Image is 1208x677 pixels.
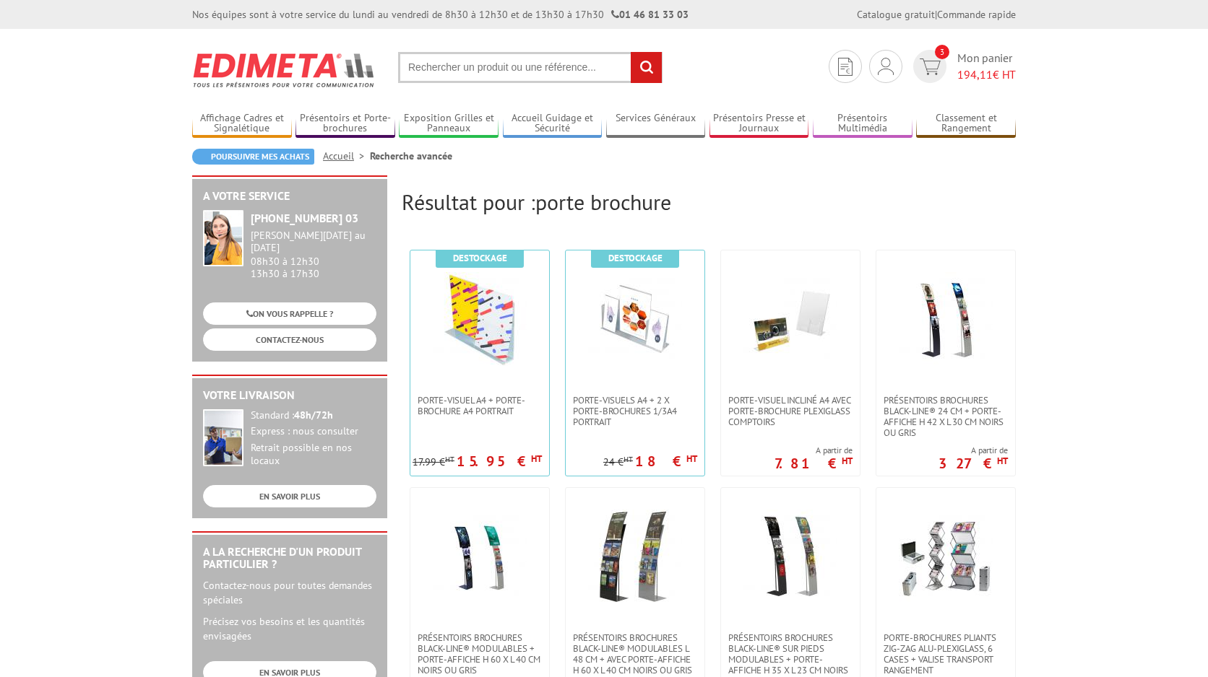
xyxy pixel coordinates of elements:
span: Porte-Brochures pliants ZIG-ZAG Alu-Plexiglass, 6 cases + valise transport rangement [884,632,1008,676]
span: porte brochure [535,188,671,216]
img: Présentoirs brochures Black-Line® modulables L 48 cm + avec porte-affiche H 60 x L 40 cm Noirs ou... [588,510,682,603]
span: 3 [935,45,949,59]
img: Porte-Visuel A4 + Porte-brochure A4 portrait [433,272,527,366]
div: 08h30 à 12h30 13h30 à 17h30 [251,230,376,279]
li: Recherche avancée [370,149,452,163]
a: Porte-visuel incliné A4 avec porte-brochure plexiglass comptoirs [721,395,860,427]
span: Porte-visuel incliné A4 avec porte-brochure plexiglass comptoirs [728,395,853,427]
img: Présentoirs brochures Black-Line® sur pieds modulables + porte-affiche H 35 x L 23 cm Noirs ou Gris [743,510,837,603]
img: devis rapide [920,58,941,75]
span: Porte-Visuel A4 + Porte-brochure A4 portrait [418,395,542,416]
strong: 48h/72h [294,409,333,422]
p: 7.81 € [775,459,853,468]
span: Présentoirs brochures Black-Line® modulables L 48 cm + avec porte-affiche H 60 x L 40 cm Noirs ou... [573,632,697,676]
div: Standard : [251,409,376,422]
input: rechercher [631,52,662,83]
span: 194,11 [957,67,993,82]
span: € HT [957,66,1016,83]
a: Présentoirs brochures Black-Line® modulables L 48 cm + avec porte-affiche H 60 x L 40 cm Noirs ou... [566,632,704,676]
img: widget-livraison.jpg [203,409,243,466]
div: Nos équipes sont à votre service du lundi au vendredi de 8h30 à 12h30 et de 13h30 à 17h30 [192,7,689,22]
div: Express : nous consulter [251,425,376,438]
sup: HT [686,453,697,465]
a: Porte-Visuel A4 + Porte-brochure A4 portrait [410,395,549,416]
input: Rechercher un produit ou une référence... [398,52,663,83]
a: devis rapide 3 Mon panier 194,11€ HT [910,50,1016,83]
b: Destockage [453,252,507,264]
p: 24 € [603,457,633,468]
sup: HT [445,454,454,464]
img: Edimeta [192,43,376,97]
sup: HT [997,455,1008,467]
img: Porte-Brochures pliants ZIG-ZAG Alu-Plexiglass, 6 cases + valise transport rangement [899,510,993,603]
span: Présentoirs brochures Black-Line® 24 cm + porte-affiche H 42 x L 30 cm Noirs ou Gris [884,395,1008,438]
img: Porte-Visuels A4 + 2 x Porte-brochures 1/3A4 portrait [588,272,682,366]
p: 15.95 € [457,457,542,466]
a: Services Généraux [606,112,706,136]
p: Contactez-nous pour toutes demandes spéciales [203,578,376,607]
a: Exposition Grilles et Panneaux [399,112,499,136]
p: Précisez vos besoins et les quantités envisagées [203,614,376,643]
a: Accueil [323,149,370,162]
a: ON VOUS RAPPELLE ? [203,302,376,325]
a: Porte-Visuels A4 + 2 x Porte-brochures 1/3A4 portrait [566,395,704,427]
a: Affichage Cadres et Signalétique [192,112,292,136]
a: Porte-Brochures pliants ZIG-ZAG Alu-Plexiglass, 6 cases + valise transport rangement [876,632,1015,676]
a: Présentoirs et Porte-brochures [295,112,395,136]
a: Présentoirs Multimédia [813,112,913,136]
a: Présentoirs brochures Black-Line® 24 cm + porte-affiche H 42 x L 30 cm Noirs ou Gris [876,395,1015,438]
div: Retrait possible en nos locaux [251,442,376,468]
span: A partir de [775,445,853,456]
a: CONTACTEZ-NOUS [203,328,376,351]
p: 18 € [635,457,697,466]
strong: [PHONE_NUMBER] 03 [251,211,358,225]
span: Présentoirs brochures Black-Line® modulables + porte-affiche H 60 x L 40 cm Noirs ou Gris [418,632,542,676]
p: 17.99 € [413,457,454,468]
img: Porte-visuel incliné A4 avec porte-brochure plexiglass comptoirs [743,272,837,366]
a: Présentoirs Presse et Journaux [709,112,809,136]
h2: A votre service [203,190,376,203]
strong: 01 46 81 33 03 [611,8,689,21]
h2: Résultat pour : [402,190,1016,214]
a: Classement et Rangement [916,112,1016,136]
sup: HT [624,454,633,464]
div: [PERSON_NAME][DATE] au [DATE] [251,230,376,254]
span: A partir de [939,445,1008,456]
img: Présentoirs brochures Black-Line® 24 cm + porte-affiche H 42 x L 30 cm Noirs ou Gris [899,272,993,366]
a: Poursuivre mes achats [192,149,314,165]
h2: Votre livraison [203,389,376,402]
img: devis rapide [838,58,853,76]
a: Catalogue gratuit [857,8,935,21]
b: Destockage [608,252,663,264]
img: Présentoirs brochures Black-Line® modulables + porte-affiche H 60 x L 40 cm Noirs ou Gris [433,510,527,603]
span: Mon panier [957,50,1016,83]
a: Commande rapide [937,8,1016,21]
a: Présentoirs brochures Black-Line® modulables + porte-affiche H 60 x L 40 cm Noirs ou Gris [410,632,549,676]
a: EN SAVOIR PLUS [203,485,376,507]
div: | [857,7,1016,22]
sup: HT [842,455,853,467]
a: Accueil Guidage et Sécurité [503,112,603,136]
img: devis rapide [878,58,894,75]
span: Porte-Visuels A4 + 2 x Porte-brochures 1/3A4 portrait [573,395,697,427]
h2: A la recherche d'un produit particulier ? [203,546,376,571]
img: widget-service.jpg [203,210,243,266]
p: 327 € [939,459,1008,468]
sup: HT [531,453,542,465]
